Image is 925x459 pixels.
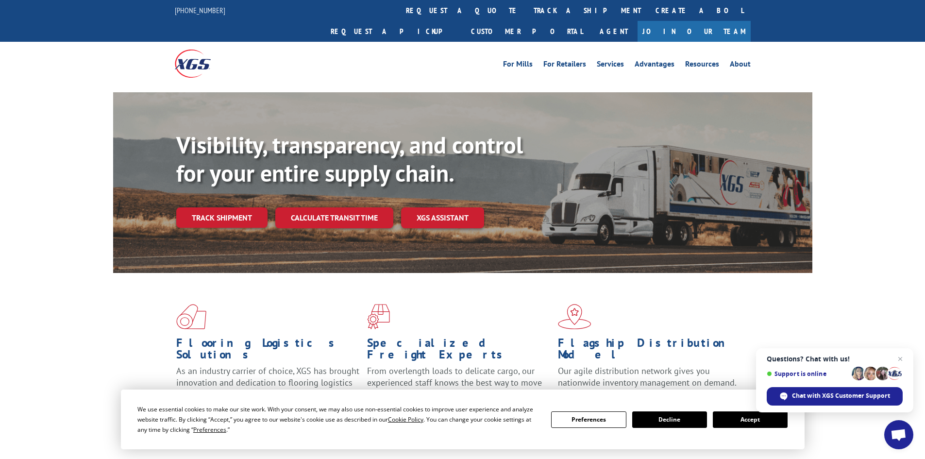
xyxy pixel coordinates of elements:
button: Decline [632,411,707,428]
div: We use essential cookies to make our site work. With your consent, we may also use non-essential ... [137,404,539,435]
button: Preferences [551,411,626,428]
img: xgs-icon-focused-on-flooring-red [367,304,390,329]
a: For Mills [503,60,533,71]
a: Resources [685,60,719,71]
a: Calculate transit time [275,207,393,228]
a: For Retailers [543,60,586,71]
div: Open chat [884,420,913,449]
span: As an industry carrier of choice, XGS has brought innovation and dedication to flooring logistics... [176,365,359,400]
img: xgs-icon-flagship-distribution-model-red [558,304,591,329]
a: XGS ASSISTANT [401,207,484,228]
span: Support is online [767,370,848,377]
h1: Flooring Logistics Solutions [176,337,360,365]
h1: Specialized Freight Experts [367,337,551,365]
h1: Flagship Distribution Model [558,337,741,365]
span: Cookie Policy [388,415,423,424]
span: Chat with XGS Customer Support [792,391,890,400]
a: [PHONE_NUMBER] [175,5,225,15]
span: Questions? Chat with us! [767,355,903,363]
a: Advantages [635,60,674,71]
img: xgs-icon-total-supply-chain-intelligence-red [176,304,206,329]
div: Cookie Consent Prompt [121,390,805,449]
p: From overlength loads to delicate cargo, our experienced staff knows the best way to move your fr... [367,365,551,408]
a: Request a pickup [323,21,464,42]
a: Agent [590,21,638,42]
div: Chat with XGS Customer Support [767,387,903,406]
a: Customer Portal [464,21,590,42]
a: About [730,60,751,71]
span: Preferences [193,425,226,434]
span: Our agile distribution network gives you nationwide inventory management on demand. [558,365,737,388]
button: Accept [713,411,788,428]
a: Join Our Team [638,21,751,42]
a: Services [597,60,624,71]
span: Close chat [894,353,906,365]
a: Track shipment [176,207,268,228]
b: Visibility, transparency, and control for your entire supply chain. [176,130,523,188]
